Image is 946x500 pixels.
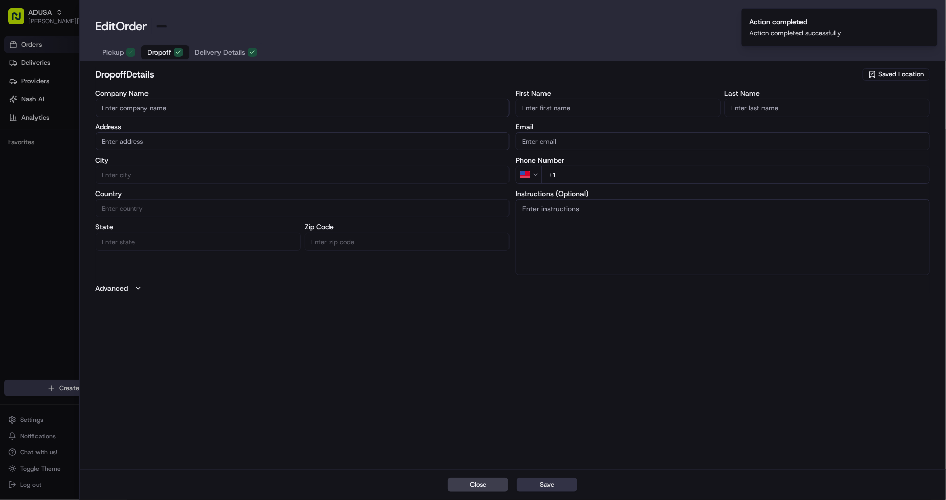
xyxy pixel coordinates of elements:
[96,18,148,34] h1: Edit
[20,199,78,209] span: Knowledge Base
[10,132,65,140] div: Past conversations
[6,195,82,213] a: 📗Knowledge Base
[96,90,510,97] label: Company Name
[96,123,510,130] label: Address
[725,99,930,117] input: Enter last name
[195,47,246,57] span: Delivery Details
[96,99,510,117] input: Enter company name
[157,130,185,142] button: See all
[863,67,930,82] button: Saved Location
[96,223,301,230] label: State
[101,224,123,232] span: Pylon
[26,65,167,76] input: Clear
[90,157,111,165] span: [DATE]
[103,47,124,57] span: Pickup
[10,10,30,30] img: Nash
[172,100,185,112] button: Start new chat
[96,199,510,217] input: Enter country
[84,157,88,165] span: •
[96,67,861,82] h2: dropoff Details
[516,90,720,97] label: First Name
[305,233,510,251] input: Enter zip code
[750,29,842,38] div: Action completed successfully
[46,97,166,107] div: Start new chat
[541,166,930,184] input: Enter phone number
[31,157,82,165] span: [PERSON_NAME]
[96,166,510,184] input: Enter city
[750,17,842,27] div: Action completed
[46,107,139,115] div: We're available if you need us!
[21,97,40,115] img: 3855928211143_97847f850aaaf9af0eff_72.jpg
[10,200,18,208] div: 📗
[86,200,94,208] div: 💻
[148,47,172,57] span: Dropoff
[96,283,930,293] button: Advanced
[96,190,510,197] label: Country
[517,478,577,492] button: Save
[71,223,123,232] a: Powered byPylon
[305,223,510,230] label: Zip Code
[116,18,148,34] span: Order
[516,157,930,164] label: Phone Number
[82,195,167,213] a: 💻API Documentation
[96,283,128,293] label: Advanced
[516,99,720,117] input: Enter first name
[10,41,185,57] p: Welcome 👋
[516,190,930,197] label: Instructions (Optional)
[516,132,930,150] input: Enter email
[96,157,510,164] label: City
[96,233,301,251] input: Enter state
[10,147,26,164] img: Archana Ravishankar
[516,123,930,130] label: Email
[725,90,930,97] label: Last Name
[879,70,924,79] span: Saved Location
[10,97,28,115] img: 1736555255976-a54dd68f-1ca7-489b-9aae-adbdc363a1c4
[448,478,508,492] button: Close
[96,199,163,209] span: API Documentation
[96,132,510,150] input: Enter address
